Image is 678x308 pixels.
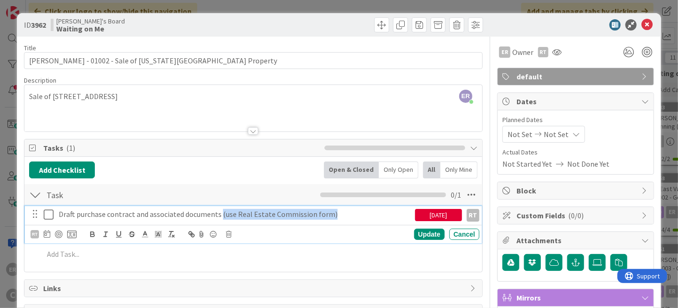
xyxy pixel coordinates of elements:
[43,142,320,154] span: Tasks
[567,158,609,169] span: Not Done Yet
[31,20,46,30] b: 3962
[31,230,39,239] div: RT
[499,46,510,58] div: ER
[512,46,533,58] span: Owner
[43,283,465,294] span: Links
[502,115,649,125] span: Planned Dates
[449,229,479,240] div: Cancel
[414,229,445,240] div: Update
[516,292,637,303] span: Mirrors
[516,185,637,196] span: Block
[516,96,637,107] span: Dates
[516,210,637,221] span: Custom Fields
[66,143,75,153] span: ( 1 )
[29,91,478,102] p: Sale of [STREET_ADDRESS]
[502,158,552,169] span: Not Started Yet
[24,52,483,69] input: type card name here...
[508,129,532,140] span: Not Set
[415,209,462,221] div: [DATE]
[516,71,637,82] span: default
[502,147,649,157] span: Actual Dates
[467,209,479,222] div: RT
[451,189,461,200] span: 0 / 1
[24,19,46,31] span: ID
[20,1,43,13] span: Support
[24,76,56,85] span: Description
[568,211,584,220] span: ( 0/0 )
[56,25,125,32] b: Waiting on Me
[24,44,36,52] label: Title
[29,162,95,178] button: Add Checklist
[538,47,548,57] div: RT
[516,235,637,246] span: Attachments
[324,162,379,178] div: Open & Closed
[440,162,478,178] div: Only Mine
[459,90,472,103] span: ER
[56,17,125,25] span: [PERSON_NAME]'s Board
[59,209,411,220] p: Draft purchase contract and associated documents (use Real Estate Commission form)
[379,162,418,178] div: Only Open
[423,162,440,178] div: All
[43,186,236,203] input: Add Checklist...
[544,129,569,140] span: Not Set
